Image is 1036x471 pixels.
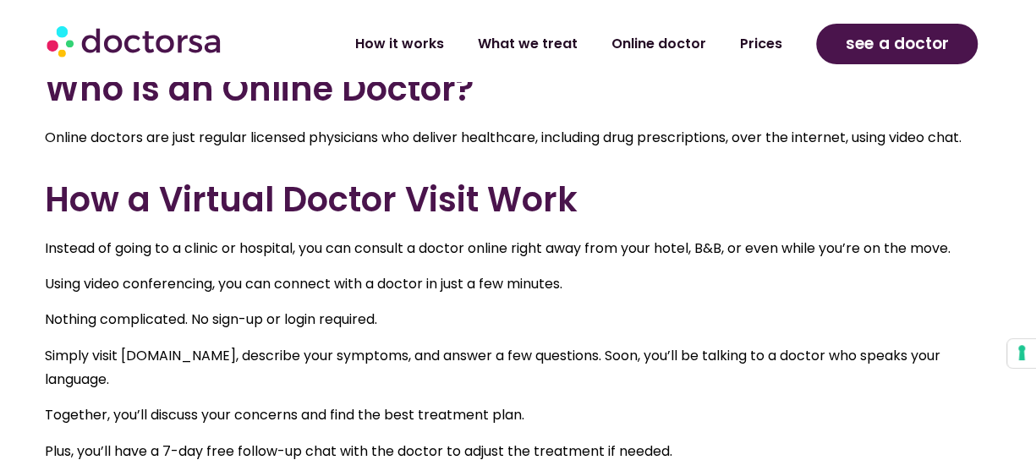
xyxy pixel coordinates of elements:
p: Online doctors are just regular licensed physicians who deliver healthcare, including drug prescr... [45,126,992,150]
a: Prices [723,25,799,63]
a: Online doctor [595,25,723,63]
h2: How a Virtual Doctor Visit Work [45,179,992,220]
p: Plus, you’ll have a 7-day free follow-up chat with the doctor to adjust the treatment if needed. [45,440,992,463]
a: How it works [338,25,461,63]
nav: Menu [279,25,799,63]
button: Your consent preferences for tracking technologies [1007,339,1036,368]
a: see a doctor [816,24,978,64]
p: Instead of going to a clinic or hospital, you can consult a doctor online right away from your ho... [45,237,992,260]
a: What we treat [461,25,595,63]
h2: Who is an Online Doctor? [45,68,992,109]
p: Together, you’ll discuss your concerns and find the best treatment plan. [45,403,992,427]
p: Using video conferencing, you can connect with a doctor in just a few minutes. [45,272,992,296]
p: Nothing complicated. No sign-up or login required. [45,308,992,331]
span: see a doctor [846,30,948,58]
p: Simply visit [DOMAIN_NAME], describe your symptoms, and answer a few questions. Soon, you’ll be t... [45,344,992,392]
